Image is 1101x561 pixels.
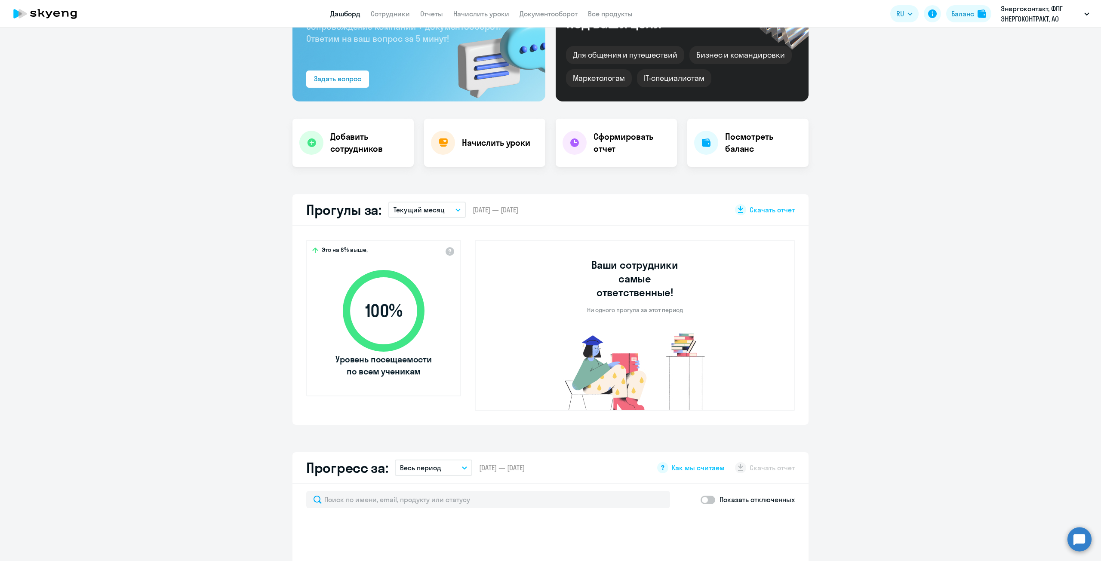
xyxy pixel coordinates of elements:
[314,74,361,84] div: Задать вопрос
[394,205,445,215] p: Текущий месяц
[473,205,518,215] span: [DATE] — [DATE]
[594,131,670,155] h4: Сформировать отчет
[306,459,388,476] h2: Прогресс за:
[720,494,795,505] p: Показать отключенных
[996,3,1094,24] button: Энергоконтакт, ФПГ ЭНЕРГОКОНТРАКТ, АО
[588,9,633,18] a: Все продукты
[334,353,433,377] span: Уровень посещаемости по всем ученикам
[750,205,795,215] span: Скачать отчет
[322,246,368,256] span: Это на 6% выше,
[566,69,632,87] div: Маркетологам
[388,202,466,218] button: Текущий месяц
[1001,3,1081,24] p: Энергоконтакт, ФПГ ЭНЕРГОКОНТРАКТ, АО
[445,5,545,101] img: bg-img
[420,9,443,18] a: Отчеты
[725,131,802,155] h4: Посмотреть баланс
[479,463,525,472] span: [DATE] — [DATE]
[689,46,792,64] div: Бизнес и командировки
[306,201,381,218] h2: Прогулы за:
[400,463,441,473] p: Весь период
[580,258,690,299] h3: Ваши сотрудники самые ответственные!
[549,331,721,410] img: no-truants
[306,71,369,88] button: Задать вопрос
[890,5,919,22] button: RU
[637,69,711,87] div: IT-специалистам
[453,9,509,18] a: Начислить уроки
[566,46,684,64] div: Для общения и путешествий
[946,5,991,22] button: Балансbalance
[395,460,472,476] button: Весь период
[371,9,410,18] a: Сотрудники
[462,137,530,149] h4: Начислить уроки
[672,463,725,472] span: Как мы считаем
[330,131,407,155] h4: Добавить сотрудников
[334,300,433,321] span: 100 %
[587,306,683,314] p: Ни одного прогула за этот период
[566,1,713,31] div: Курсы английского под ваши цели
[330,9,360,18] a: Дашборд
[896,9,904,19] span: RU
[520,9,578,18] a: Документооборот
[978,9,986,18] img: balance
[951,9,974,19] div: Баланс
[306,491,670,508] input: Поиск по имени, email, продукту или статусу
